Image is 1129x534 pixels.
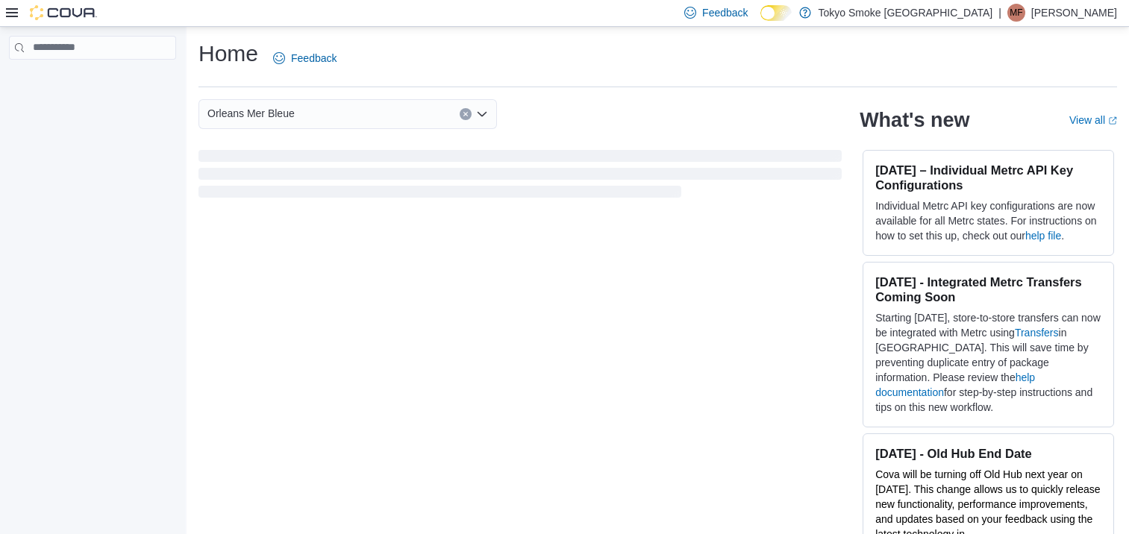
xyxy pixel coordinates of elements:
span: Dark Mode [760,21,761,22]
h3: [DATE] - Integrated Metrc Transfers Coming Soon [875,274,1101,304]
a: help documentation [875,371,1035,398]
h3: [DATE] – Individual Metrc API Key Configurations [875,163,1101,192]
img: Cova [30,5,97,20]
button: Clear input [460,108,472,120]
p: [PERSON_NAME] [1031,4,1117,22]
div: Matthew Frolander [1007,4,1025,22]
p: Tokyo Smoke [GEOGRAPHIC_DATA] [819,4,993,22]
a: help file [1025,230,1061,242]
a: View allExternal link [1069,114,1117,126]
input: Dark Mode [760,5,792,21]
a: Transfers [1015,327,1059,339]
nav: Complex example [9,63,176,98]
span: MF [1010,4,1022,22]
span: Feedback [291,51,337,66]
button: Open list of options [476,108,488,120]
span: Orleans Mer Bleue [207,104,295,122]
span: Feedback [702,5,748,20]
span: Loading [198,153,842,201]
p: Starting [DATE], store-to-store transfers can now be integrated with Metrc using in [GEOGRAPHIC_D... [875,310,1101,415]
h2: What's new [860,108,969,132]
p: | [998,4,1001,22]
p: Individual Metrc API key configurations are now available for all Metrc states. For instructions ... [875,198,1101,243]
a: Feedback [267,43,343,73]
h3: [DATE] - Old Hub End Date [875,446,1101,461]
svg: External link [1108,116,1117,125]
h1: Home [198,39,258,69]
